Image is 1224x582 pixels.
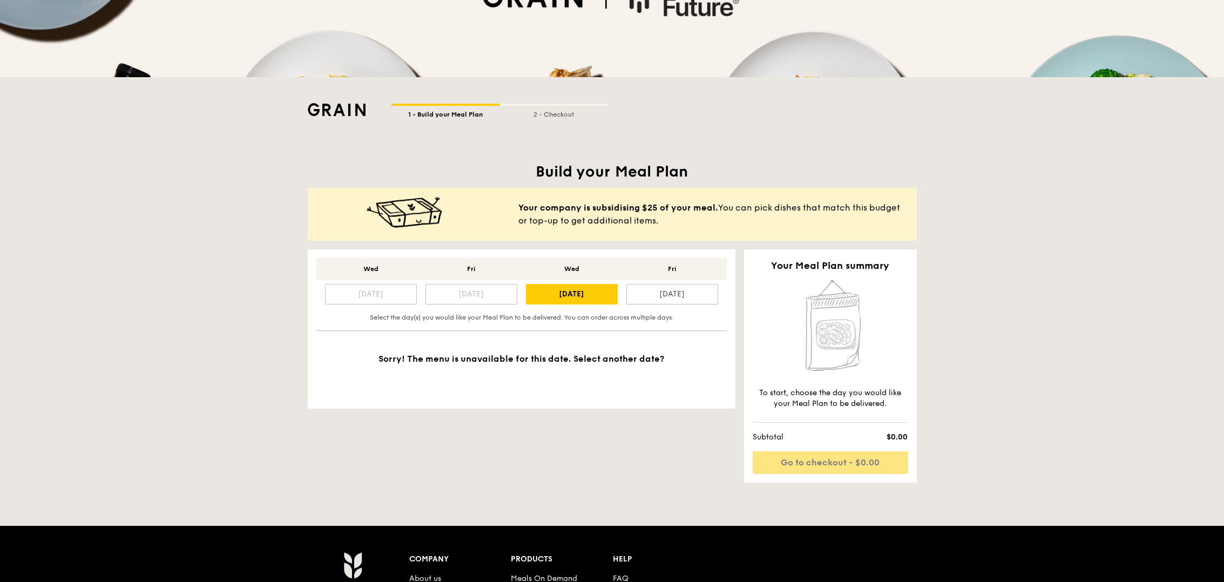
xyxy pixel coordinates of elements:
[753,388,908,409] div: To start, choose the day you would like your Meal Plan to be delivered.
[321,313,722,322] div: Select the day(s) you would like your Meal Plan to be delivered. You can order across multiple days.
[626,265,718,273] div: Fri
[753,258,908,273] h2: Your Meal Plan summary
[526,265,618,273] div: Wed
[308,340,735,409] div: Sorry! The menu is unavailable for this date. Select another date?
[511,552,613,567] div: Products
[518,201,908,227] span: You can pick dishes that match this budget or top-up to get additional items.
[753,451,908,474] a: Go to checkout - $0.00
[325,265,417,273] div: Wed
[753,432,846,443] span: Subtotal
[613,552,715,567] div: Help
[308,103,366,116] img: Grain
[367,197,442,229] img: meal-happy@2x.c9d3c595.png
[343,552,362,579] img: Grain
[391,106,499,119] div: 1 - Build your Meal Plan
[846,432,908,443] span: $0.00
[499,106,607,119] div: 2 - Checkout
[425,265,517,273] div: Fri
[308,162,917,181] h1: Build your Meal Plan
[518,202,718,213] b: Your company is subsidising $25 of your meal.
[409,552,511,567] div: Company
[799,278,862,375] img: Home delivery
